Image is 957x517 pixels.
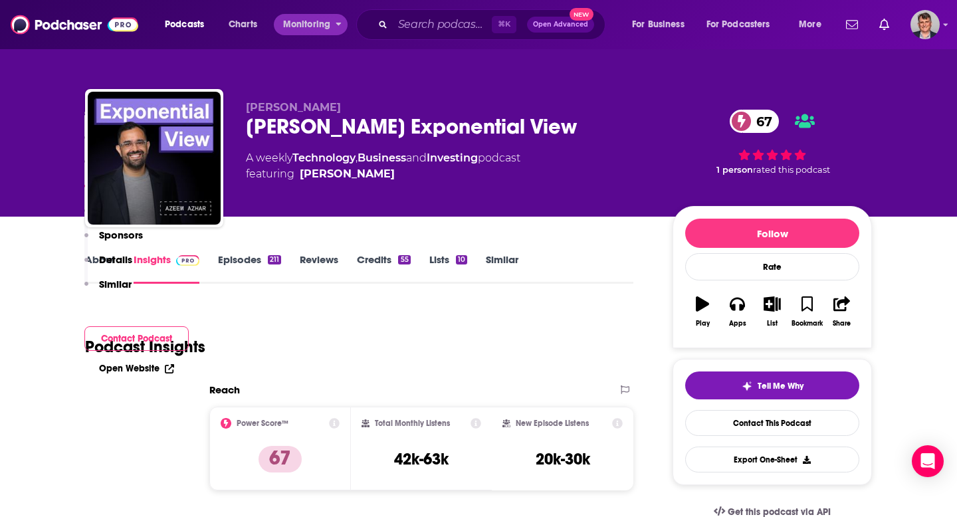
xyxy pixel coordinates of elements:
span: New [570,8,593,21]
span: For Business [632,15,685,34]
span: For Podcasters [706,15,770,34]
img: Podchaser - Follow, Share and Rate Podcasts [11,12,138,37]
a: Business [358,152,406,164]
span: and [406,152,427,164]
span: , [356,152,358,164]
div: Search podcasts, credits, & more... [369,9,618,40]
span: rated this podcast [753,165,830,175]
a: 67 [730,110,779,133]
img: tell me why sparkle [742,381,752,391]
div: Play [696,320,710,328]
button: open menu [790,14,838,35]
button: Similar [84,278,132,302]
span: More [799,15,821,34]
h3: 20k-30k [536,449,590,469]
h2: New Episode Listens [516,419,589,428]
a: Lists10 [429,253,467,284]
a: Similar [486,253,518,284]
button: Follow [685,219,859,248]
a: Charts [220,14,265,35]
div: List [767,320,778,328]
img: Azeem Azhar's Exponential View [88,92,221,225]
span: Tell Me Why [758,381,803,391]
a: Episodes211 [218,253,281,284]
div: 55 [398,255,410,264]
button: open menu [274,14,348,35]
h3: 42k-63k [394,449,449,469]
a: Azeem Azhar [300,166,395,182]
button: open menu [156,14,221,35]
a: Show notifications dropdown [841,13,863,36]
button: Share [825,288,859,336]
div: Apps [729,320,746,328]
button: Show profile menu [910,10,940,39]
span: ⌘ K [492,16,516,33]
a: Reviews [300,253,338,284]
span: Podcasts [165,15,204,34]
img: User Profile [910,10,940,39]
span: Logged in as AndyShane [910,10,940,39]
p: Similar [99,278,132,290]
div: 10 [456,255,467,264]
div: 67 1 personrated this podcast [673,101,872,183]
a: Technology [292,152,356,164]
a: Show notifications dropdown [874,13,895,36]
span: 1 person [716,165,753,175]
button: open menu [623,14,701,35]
span: Open Advanced [533,21,588,28]
span: 67 [743,110,779,133]
a: Open Website [99,363,174,374]
div: A weekly podcast [246,150,520,182]
div: Rate [685,253,859,280]
p: 67 [259,446,302,472]
button: Details [84,253,132,278]
button: Open AdvancedNew [527,17,594,33]
a: Investing [427,152,478,164]
div: 211 [268,255,281,264]
a: Contact This Podcast [685,410,859,436]
input: Search podcasts, credits, & more... [393,14,492,35]
button: Bookmark [790,288,824,336]
div: Share [833,320,851,328]
button: Contact Podcast [84,326,189,351]
div: Open Intercom Messenger [912,445,944,477]
a: Credits55 [357,253,410,284]
h2: Total Monthly Listens [375,419,450,428]
button: tell me why sparkleTell Me Why [685,371,859,399]
span: Charts [229,15,257,34]
button: open menu [698,14,790,35]
span: Monitoring [283,15,330,34]
span: featuring [246,166,520,182]
h2: Power Score™ [237,419,288,428]
p: Details [99,253,132,266]
div: Bookmark [792,320,823,328]
span: [PERSON_NAME] [246,101,341,114]
button: Export One-Sheet [685,447,859,472]
button: List [755,288,790,336]
button: Play [685,288,720,336]
button: Apps [720,288,754,336]
h2: Reach [209,383,240,396]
